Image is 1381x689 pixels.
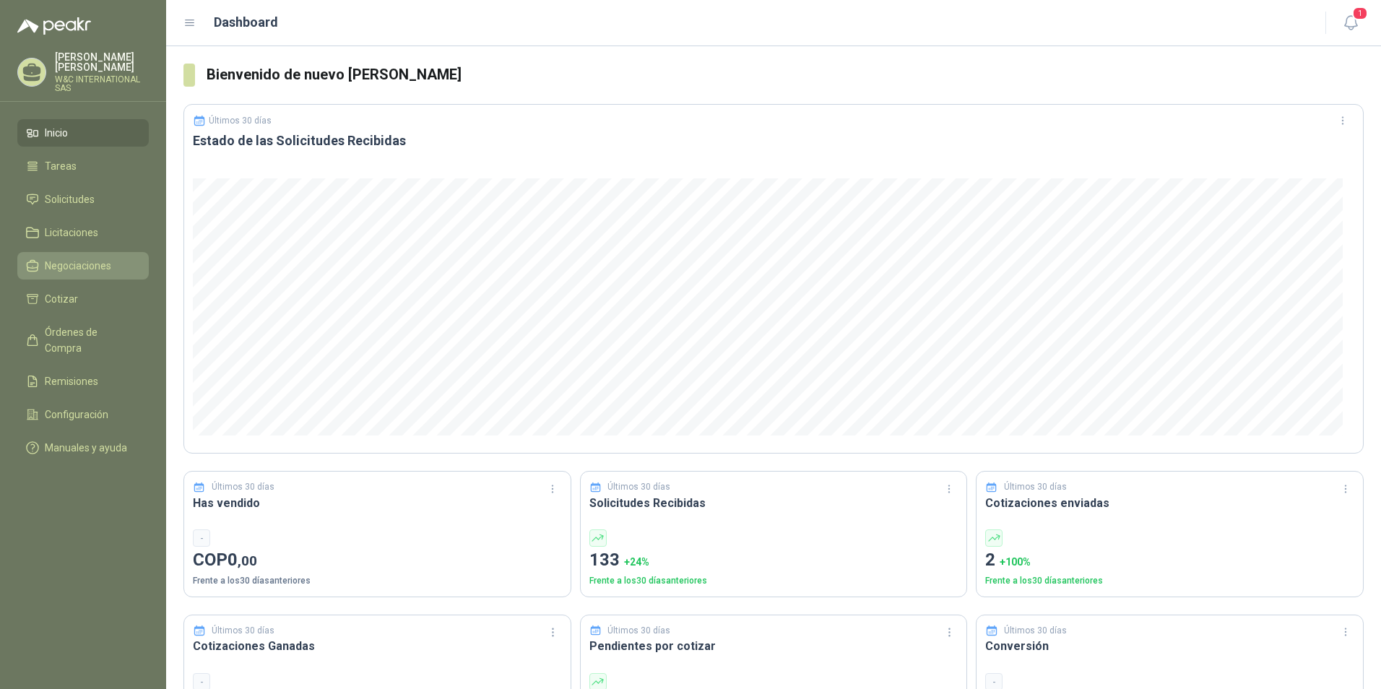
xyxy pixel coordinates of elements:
span: Solicitudes [45,191,95,207]
a: Cotizar [17,285,149,313]
span: Configuración [45,407,108,422]
a: Remisiones [17,368,149,395]
h3: Cotizaciones Ganadas [193,637,562,655]
h3: Pendientes por cotizar [589,637,958,655]
h3: Conversión [985,637,1354,655]
h3: Solicitudes Recibidas [589,494,958,512]
p: Frente a los 30 días anteriores [193,574,562,588]
span: ,00 [238,552,257,569]
p: Últimos 30 días [1004,624,1067,638]
p: Últimos 30 días [607,480,670,494]
span: Licitaciones [45,225,98,240]
div: - [193,529,210,547]
p: COP [193,547,562,574]
p: Últimos 30 días [209,116,272,126]
p: W&C INTERNATIONAL SAS [55,75,149,92]
h3: Cotizaciones enviadas [985,494,1354,512]
span: 0 [228,550,257,570]
a: Negociaciones [17,252,149,279]
p: 133 [589,547,958,574]
a: Órdenes de Compra [17,318,149,362]
a: Configuración [17,401,149,428]
a: Licitaciones [17,219,149,246]
p: Últimos 30 días [607,624,670,638]
p: Últimos 30 días [1004,480,1067,494]
img: Logo peakr [17,17,91,35]
p: Frente a los 30 días anteriores [985,574,1354,588]
a: Tareas [17,152,149,180]
button: 1 [1338,10,1364,36]
h1: Dashboard [214,12,278,32]
span: + 24 % [624,556,649,568]
p: Frente a los 30 días anteriores [589,574,958,588]
span: + 100 % [1000,556,1031,568]
a: Inicio [17,119,149,147]
span: Tareas [45,158,77,174]
h3: Has vendido [193,494,562,512]
a: Manuales y ayuda [17,434,149,461]
p: 2 [985,547,1354,574]
span: Remisiones [45,373,98,389]
span: Órdenes de Compra [45,324,135,356]
a: Solicitudes [17,186,149,213]
span: Inicio [45,125,68,141]
span: Cotizar [45,291,78,307]
h3: Estado de las Solicitudes Recibidas [193,132,1354,149]
p: Últimos 30 días [212,480,274,494]
span: Negociaciones [45,258,111,274]
h3: Bienvenido de nuevo [PERSON_NAME] [207,64,1364,86]
p: Últimos 30 días [212,624,274,638]
span: 1 [1352,6,1368,20]
p: [PERSON_NAME] [PERSON_NAME] [55,52,149,72]
span: Manuales y ayuda [45,440,127,456]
